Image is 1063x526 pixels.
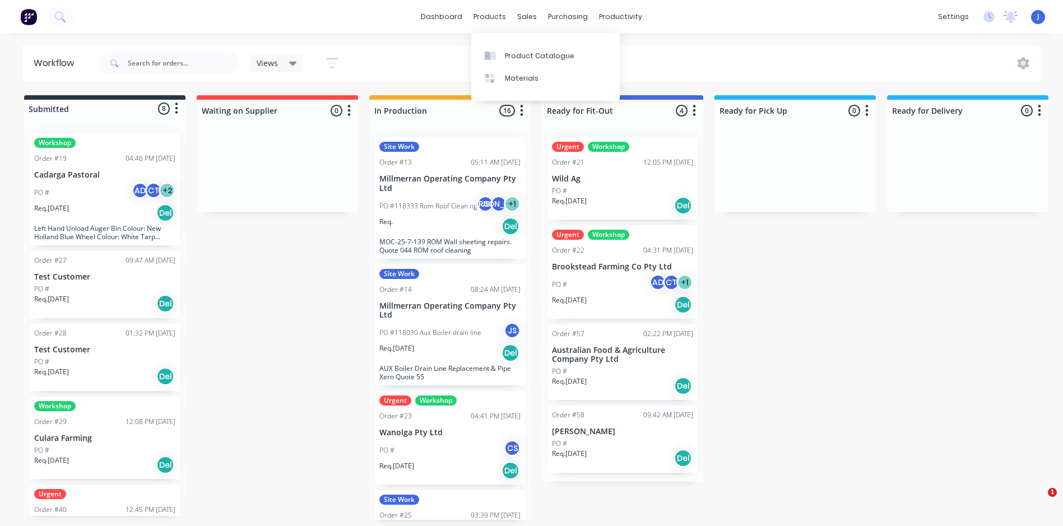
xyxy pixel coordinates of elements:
p: Test Customer [34,345,175,355]
div: 12:45 PM [DATE] [126,505,175,515]
input: Search for orders... [128,52,239,75]
div: Workflow [34,57,80,70]
div: Order #25 [379,510,412,520]
div: 12:05 PM [DATE] [643,157,693,167]
div: AD [649,274,666,291]
div: Site WorkOrder #1305:11 AM [DATE]Millmerran Operating Company Pty LtdPO #118333 Rom Roof Cleaning... [375,137,525,259]
div: 05:11 AM [DATE] [471,157,521,167]
div: UrgentWorkshopOrder #2204:31 PM [DATE]Brookstead Farming Co Pty LtdPO #ADCT+1Req.[DATE]Del [547,225,698,319]
div: products [468,8,512,25]
div: UrgentWorkshopOrder #2304:41 PM [DATE]Wanolga Pty LtdPO #CSReq.[DATE]Del [375,391,525,485]
p: PO # [379,445,394,455]
div: Order #21 [552,157,584,167]
div: Order #19 [34,153,67,164]
p: Test Customer [34,272,175,282]
div: Del [156,456,174,474]
div: Order #13 [379,157,412,167]
div: + 1 [676,274,693,291]
div: Del [156,295,174,313]
p: MOC-25-7-139 ROM Wall sheeting repairs. Quote 044 ROM roof cleaning [379,238,521,254]
div: CT [663,274,680,291]
div: Order #57 [552,329,584,339]
div: 08:24 AM [DATE] [471,285,521,295]
div: Workshop [34,401,76,411]
div: Del [156,367,174,385]
p: PO # [552,439,567,449]
span: 1 [1048,488,1057,497]
p: PO # [34,188,49,198]
div: 04:31 PM [DATE] [643,245,693,255]
div: WorkshopOrder #1904:46 PM [DATE]Cadarga PastoralPO #ADCT+2Req.[DATE]DelLeft Hand Unload Auger Bin... [30,133,180,245]
div: Del [674,197,692,215]
div: + 2 [159,182,175,199]
p: Req. [DATE] [552,295,587,305]
p: Millmerran Operating Company Pty Ltd [379,174,521,193]
p: Req. [DATE] [552,196,587,206]
div: Del [502,344,519,362]
p: Left Hand Unload Auger Bin Colour: New Holland Blue Wheel Colour: White Tarp Colour: White [34,224,175,241]
div: Materials [505,73,539,83]
p: PO #118333 Rom Roof Cleaning [379,201,477,211]
div: 04:41 PM [DATE] [471,411,521,421]
p: Req. [DATE] [34,367,69,377]
p: Wild Ag [552,174,693,184]
p: PO # [34,357,49,367]
div: [PERSON_NAME] [490,195,507,212]
div: Order #23 [379,411,412,421]
div: Urgent [379,395,411,406]
div: sales [512,8,542,25]
div: 12:08 PM [DATE] [126,417,175,427]
div: productivity [593,8,648,25]
div: Del [674,449,692,467]
p: PO # [34,284,49,294]
div: Urgent [34,489,66,499]
div: Order #2801:32 PM [DATE]Test CustomerPO #Req.[DATE]Del [30,324,180,391]
p: PO # [552,366,567,376]
div: Del [674,377,692,395]
div: settings [932,8,974,25]
p: Req. [DATE] [552,449,587,459]
div: + 1 [504,195,521,212]
div: Order #28 [34,328,67,338]
div: Workshop [588,142,629,152]
div: Site Work [379,269,419,279]
div: Site Work [379,495,419,505]
p: AUX Boiler Drain Line Replacement & Pipe Xero Quote 55 [379,364,521,381]
div: purchasing [542,8,593,25]
p: Req. [379,217,393,227]
p: Wanolga Pty Ltd [379,428,521,437]
span: J [1037,12,1039,22]
p: Req. [DATE] [379,461,414,471]
div: Urgent [552,230,584,240]
p: PO # [552,186,567,196]
p: Req. [DATE] [34,455,69,466]
p: PO # [552,280,567,290]
p: Cadarga Pastoral [34,170,175,180]
a: Product Catalogue [471,44,620,67]
p: Req. [DATE] [34,203,69,213]
p: Australian Food & Agriculture Company Pty Ltd [552,346,693,365]
div: Site WorkOrder #1408:24 AM [DATE]Millmerran Operating Company Pty LtdPO #118030 Aux Boiler drain ... [375,264,525,386]
div: 02:22 PM [DATE] [643,329,693,339]
div: Del [502,217,519,235]
div: Order #27 [34,255,67,266]
div: JS [477,195,494,212]
div: CT [145,182,162,199]
div: Order #22 [552,245,584,255]
div: Del [502,462,519,480]
p: Culara Farming [34,434,175,443]
div: Workshop [588,230,629,240]
div: Order #5702:22 PM [DATE]Australian Food & Agriculture Company Pty LtdPO #Req.[DATE]Del [547,324,698,401]
div: Site Work [379,142,419,152]
a: Materials [471,67,620,90]
p: PO # [34,445,49,455]
div: 04:46 PM [DATE] [126,153,175,164]
iframe: Intercom live chat [1025,488,1052,515]
p: Brookstead Farming Co Pty Ltd [552,262,693,272]
a: dashboard [415,8,468,25]
p: Req. [DATE] [34,294,69,304]
img: Factory [20,8,37,25]
p: Req. [DATE] [552,376,587,387]
div: CS [504,440,521,457]
div: Del [156,204,174,222]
